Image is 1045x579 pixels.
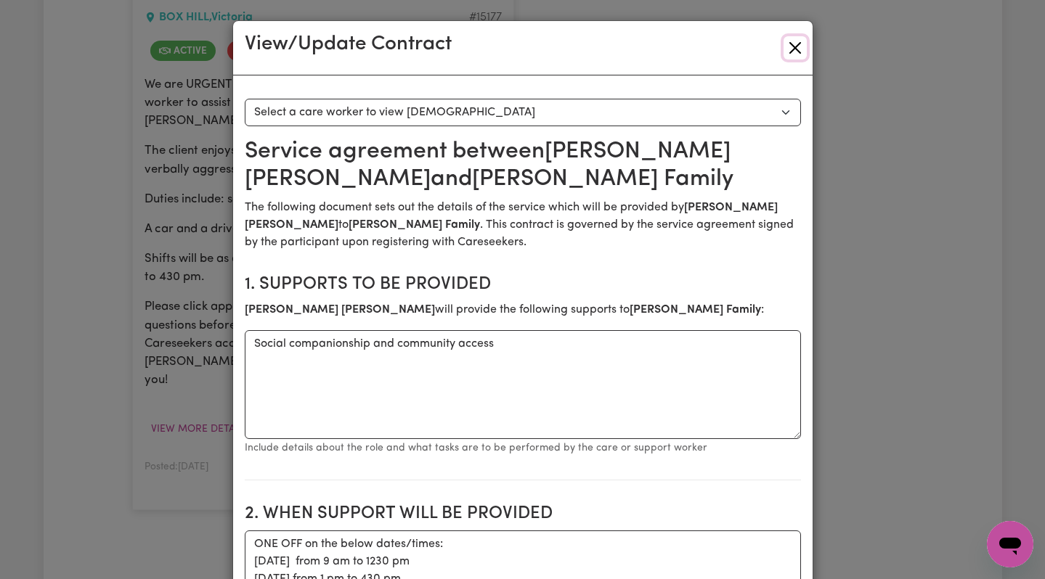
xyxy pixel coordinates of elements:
[245,33,452,57] h3: View/Update Contract
[987,521,1033,567] iframe: Button to launch messaging window
[630,304,761,316] b: [PERSON_NAME] Family
[245,138,801,194] h2: Service agreement between [PERSON_NAME] [PERSON_NAME] and [PERSON_NAME] Family
[245,504,801,525] h2: 2. When support will be provided
[245,274,801,295] h2: 1. Supports to be provided
[245,330,801,439] textarea: Social companionship and community access
[245,304,435,316] b: [PERSON_NAME] [PERSON_NAME]
[245,443,707,453] small: Include details about the role and what tasks are to be performed by the care or support worker
[245,301,801,319] p: will provide the following supports to :
[245,199,801,251] p: The following document sets out the details of the service which will be provided by to . This co...
[349,219,480,231] b: [PERSON_NAME] Family
[784,36,807,59] button: Close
